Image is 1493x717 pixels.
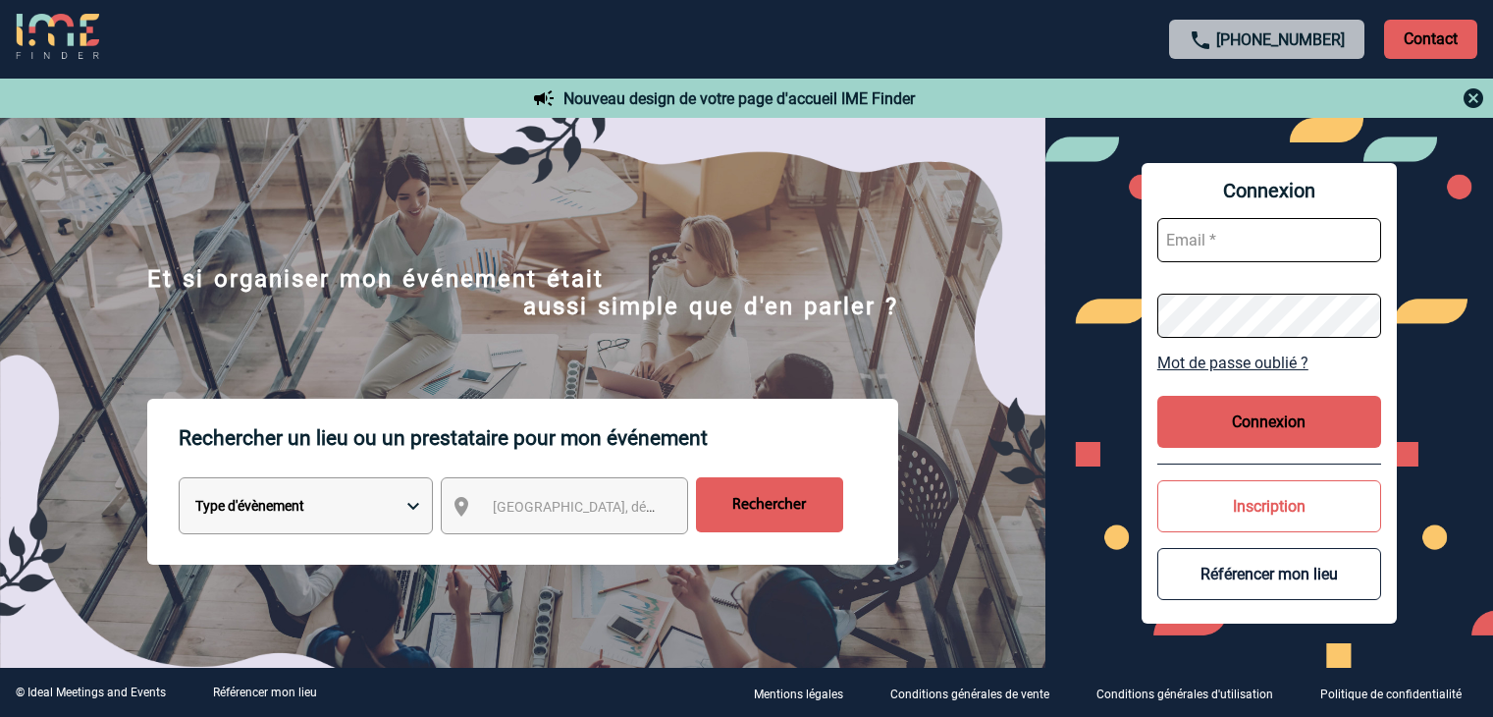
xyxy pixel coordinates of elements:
p: Conditions générales d'utilisation [1096,688,1273,701]
p: Contact [1384,20,1477,59]
p: Mentions légales [754,688,843,701]
p: Rechercher un lieu ou un prestataire pour mon événement [179,399,898,477]
a: Politique de confidentialité [1305,684,1493,702]
input: Rechercher [696,477,843,532]
button: Référencer mon lieu [1157,548,1381,600]
a: Conditions générales de vente [875,684,1081,702]
span: [GEOGRAPHIC_DATA], département, région... [493,499,766,515]
span: Connexion [1157,179,1381,202]
p: Conditions générales de vente [890,688,1049,701]
a: Référencer mon lieu [213,686,317,699]
a: Mot de passe oublié ? [1157,354,1381,372]
button: Inscription [1157,480,1381,532]
a: [PHONE_NUMBER] [1216,30,1345,49]
a: Mentions légales [738,684,875,702]
input: Email * [1157,218,1381,262]
p: Politique de confidentialité [1320,688,1462,701]
button: Connexion [1157,396,1381,448]
div: © Ideal Meetings and Events [16,686,166,699]
a: Conditions générales d'utilisation [1081,684,1305,702]
img: call-24-px.png [1189,28,1212,52]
